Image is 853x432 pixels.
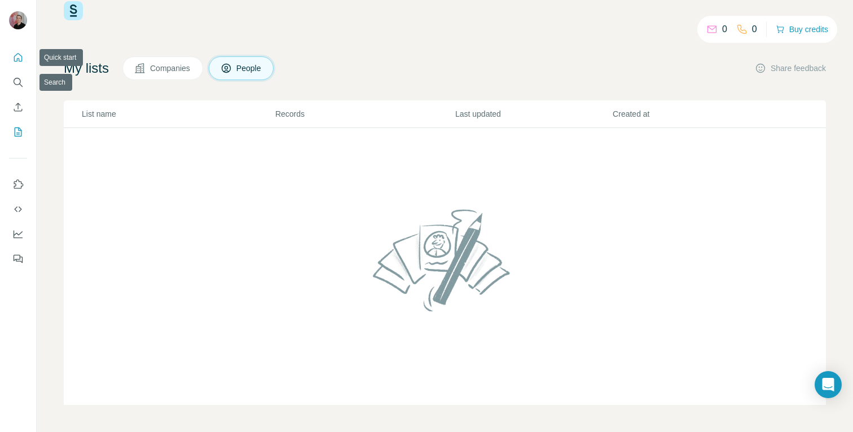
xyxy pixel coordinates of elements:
[236,63,262,74] span: People
[368,200,522,320] img: No lists found
[9,224,27,244] button: Dashboard
[815,371,842,398] div: Open Intercom Messenger
[82,108,274,120] p: List name
[275,108,454,120] p: Records
[64,1,83,20] img: Surfe Logo
[9,122,27,142] button: My lists
[64,59,109,77] h4: My lists
[150,63,191,74] span: Companies
[9,199,27,219] button: Use Surfe API
[9,249,27,269] button: Feedback
[752,23,757,36] p: 0
[9,174,27,195] button: Use Surfe on LinkedIn
[722,23,727,36] p: 0
[9,97,27,117] button: Enrich CSV
[9,47,27,68] button: Quick start
[755,63,826,74] button: Share feedback
[9,11,27,29] img: Avatar
[455,108,612,120] p: Last updated
[9,72,27,92] button: Search
[776,21,828,37] button: Buy credits
[613,108,769,120] p: Created at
